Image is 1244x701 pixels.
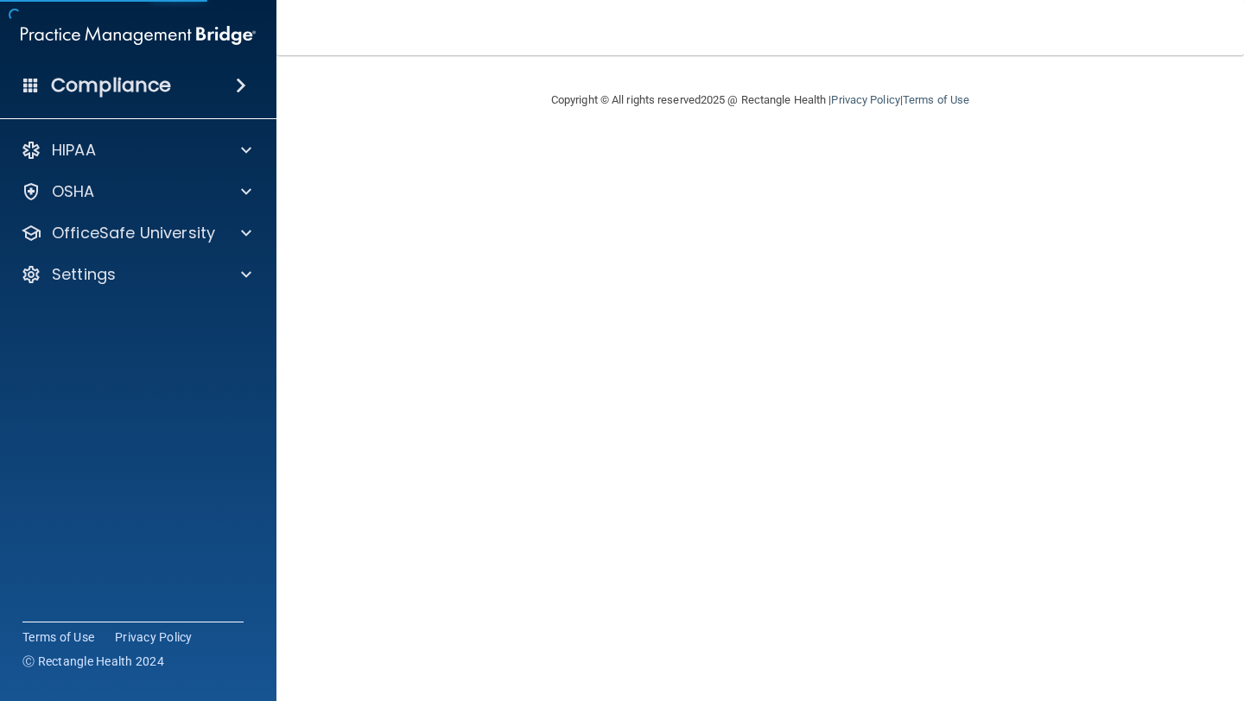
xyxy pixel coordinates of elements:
p: HIPAA [52,140,96,161]
a: OfficeSafe University [21,223,251,243]
a: Terms of Use [903,93,969,106]
a: HIPAA [21,140,251,161]
h4: Compliance [51,73,171,98]
span: Ⓒ Rectangle Health 2024 [22,653,164,670]
p: OfficeSafe University [52,223,215,243]
div: Copyright © All rights reserved 2025 @ Rectangle Health | | [445,73,1076,128]
p: OSHA [52,181,95,202]
a: OSHA [21,181,251,202]
a: Terms of Use [22,628,94,646]
a: Privacy Policy [115,628,193,646]
p: Settings [52,264,116,285]
img: PMB logo [21,18,256,53]
a: Privacy Policy [831,93,899,106]
a: Settings [21,264,251,285]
